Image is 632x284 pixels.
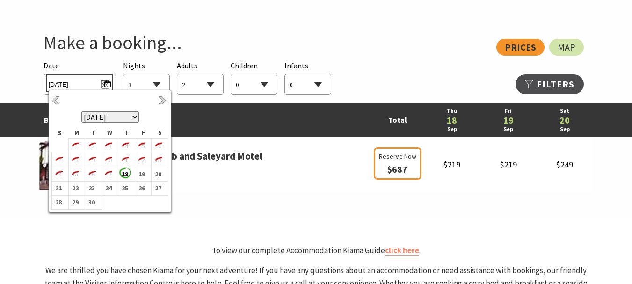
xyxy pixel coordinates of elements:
[102,127,118,138] th: W
[123,60,145,72] span: Nights
[39,164,371,176] span: Jamberoo
[152,182,164,194] b: 27
[371,103,424,137] td: Total
[102,154,114,166] i: 10
[387,163,407,175] span: $687
[118,127,135,138] th: T
[69,168,81,180] i: 15
[135,181,152,195] td: 26
[114,148,262,164] a: Jamberoo Pub and Saleyard Motel
[443,159,460,170] span: $219
[152,181,168,195] td: 27
[85,127,102,138] th: T
[152,154,164,166] i: 13
[68,195,85,209] td: 29
[177,61,197,70] span: Adults
[485,107,532,116] a: Fri
[85,195,102,209] td: 30
[52,127,69,138] th: S
[52,154,64,166] i: 7
[39,103,371,137] td: Best Rates
[102,181,118,195] td: 24
[429,125,476,134] a: Sep
[102,182,114,194] b: 24
[39,139,109,190] img: Footballa.jpg
[85,154,97,166] i: 9
[118,154,131,166] i: 11
[152,140,164,152] i: 6
[135,167,152,181] td: 19
[123,60,170,95] div: Choose a number of nights
[135,168,147,180] b: 19
[85,181,102,195] td: 23
[52,182,64,194] b: 21
[152,168,164,180] b: 20
[118,182,131,194] b: 25
[69,154,81,166] i: 8
[85,140,97,152] i: 2
[44,61,59,70] span: Date
[85,182,97,194] b: 23
[118,140,131,152] i: 4
[102,140,114,152] i: 3
[69,140,81,152] i: 1
[118,167,135,181] td: 18
[44,60,116,95] div: Please choose your desired arrival date
[485,125,532,134] a: Sep
[135,154,147,166] i: 12
[69,196,81,208] b: 29
[118,168,131,180] b: 18
[69,182,81,194] b: 22
[102,168,114,180] i: 17
[135,127,152,138] th: F
[85,196,97,208] b: 30
[152,127,168,138] th: S
[429,107,476,116] a: Thu
[379,151,416,161] span: Reserve Now
[429,116,476,125] a: 18
[284,61,308,70] span: Infants
[374,165,421,175] a: Reserve Now $687
[500,159,517,170] span: $219
[39,244,593,257] p: To view our complete Accommodation Kiama Guide .
[52,195,69,209] td: 28
[49,77,111,89] span: [DATE]
[135,182,147,194] b: 26
[135,140,147,152] i: 5
[118,181,135,195] td: 25
[52,196,64,208] b: 28
[541,107,588,116] a: Sat
[556,159,573,170] span: $249
[485,116,532,125] a: 19
[152,167,168,181] td: 20
[385,245,419,256] a: click here
[558,44,575,51] span: Map
[52,181,69,195] td: 21
[541,116,588,125] a: 20
[52,168,64,180] i: 14
[549,39,584,56] a: Map
[68,127,85,138] th: M
[68,181,85,195] td: 22
[85,168,97,180] i: 16
[231,61,258,70] span: Children
[541,125,588,134] a: Sep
